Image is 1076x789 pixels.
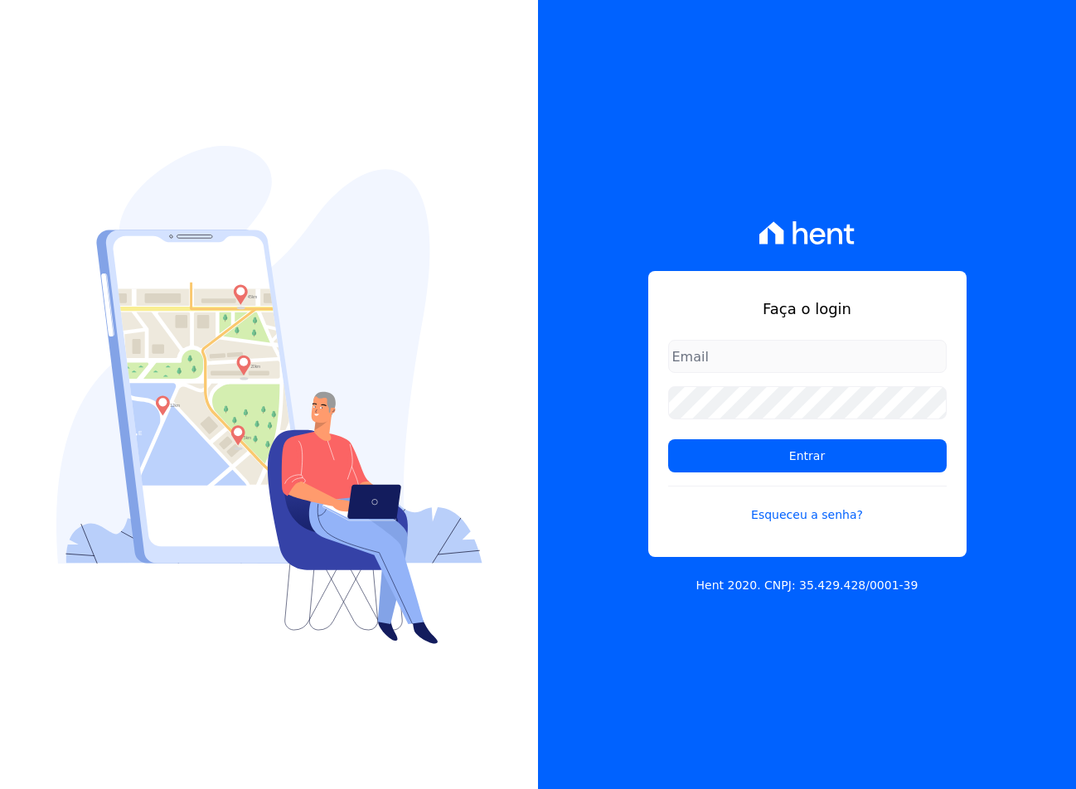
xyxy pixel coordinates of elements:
input: Email [668,340,947,373]
img: Login [56,146,482,644]
a: Esqueceu a senha? [668,486,947,524]
h1: Faça o login [668,298,947,320]
input: Entrar [668,439,947,472]
p: Hent 2020. CNPJ: 35.429.428/0001-39 [696,577,918,594]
